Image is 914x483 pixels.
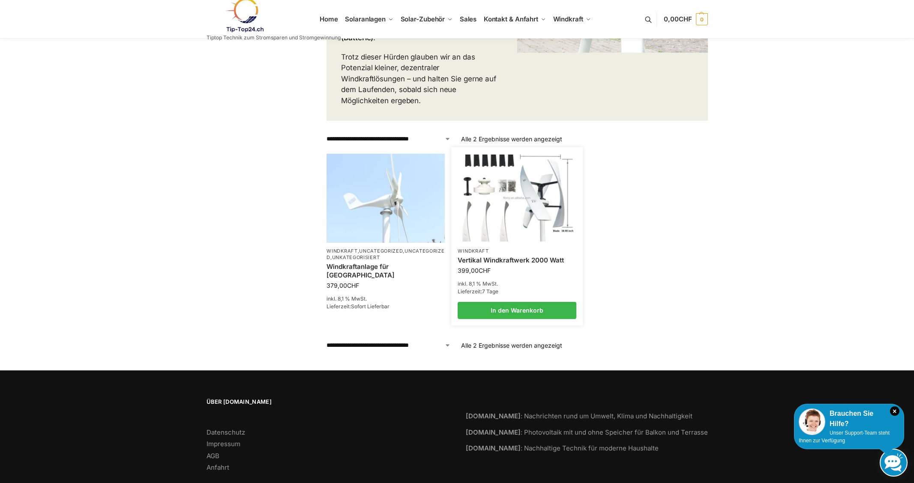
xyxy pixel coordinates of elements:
[479,267,491,274] span: CHF
[327,134,451,143] select: Shop-Reihenfolge
[664,6,707,32] a: 0,00CHF 0
[207,398,449,406] span: Über [DOMAIN_NAME]
[327,248,357,254] a: Windkraft
[459,155,575,241] img: Vertikal Windrad
[664,15,692,23] span: 0,00
[458,302,576,319] a: In den Warenkorb legen: „Vertikal Windkraftwerk 2000 Watt“
[327,248,444,260] a: Uncategorized
[327,303,390,310] span: Lieferzeit:
[327,248,445,261] p: , , ,
[458,280,576,288] p: inkl. 8,1 % MwSt.
[351,303,390,310] span: Sofort Lieferbar
[466,444,521,452] strong: [DOMAIN_NAME]
[347,282,359,289] span: CHF
[207,452,219,460] a: AGB
[799,408,825,435] img: Customer service
[327,282,359,289] bdi: 379,00
[207,428,245,436] a: Datenschutz
[799,430,890,444] span: Unser Support-Team steht Ihnen zur Verfügung
[359,248,403,254] a: Uncategorized
[890,406,899,416] i: Schließen
[553,15,583,23] span: Windkraft
[461,134,562,143] p: Alle 2 Ergebnisse werden angezeigt
[341,52,503,107] p: Trotz dieser Hürden glauben wir an das Potenzial kleiner, dezentraler Windkraftlösungen – und hal...
[332,254,380,260] a: Unkategorisiert
[466,428,708,436] a: [DOMAIN_NAME]: Photovoltaik mit und ohne Speicher für Balkon und Terrasse
[484,15,538,23] span: Kontakt & Anfahrt
[327,341,451,350] select: Shop-Reihenfolge
[466,428,521,436] strong: [DOMAIN_NAME]
[327,154,445,242] img: Windrad für Balkon und Terrasse
[458,288,498,295] span: Lieferzeit:
[460,15,477,23] span: Sales
[458,267,491,274] bdi: 399,00
[401,15,445,23] span: Solar-Zubehör
[207,440,240,448] a: Impressum
[207,463,229,471] a: Anfahrt
[466,412,521,420] strong: [DOMAIN_NAME]
[327,262,445,279] a: Windkraftanlage für Garten Terrasse
[482,288,498,295] span: 7 Tage
[345,15,386,23] span: Solaranlagen
[696,13,708,25] span: 0
[466,444,659,452] a: [DOMAIN_NAME]: Nachhaltige Technik für moderne Haushalte
[458,256,576,265] a: Vertikal Windkraftwerk 2000 Watt
[679,15,692,23] span: CHF
[466,412,692,420] a: [DOMAIN_NAME]: Nachrichten rund um Umwelt, Klima und Nachhaltigkeit
[461,341,562,350] p: Alle 2 Ergebnisse werden angezeigt
[799,408,899,429] div: Brauchen Sie Hilfe?
[327,295,445,303] p: inkl. 8,1 % MwSt.
[207,35,341,40] p: Tiptop Technik zum Stromsparen und Stromgewinnung
[458,248,488,254] a: Windkraft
